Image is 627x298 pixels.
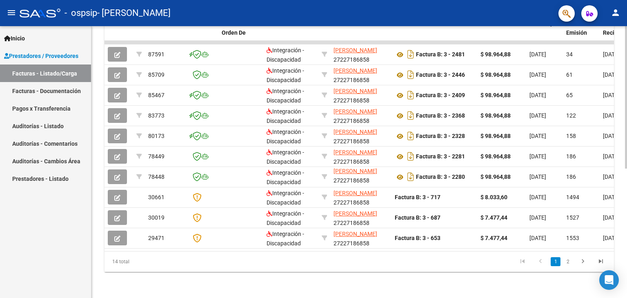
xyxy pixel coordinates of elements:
[267,67,304,83] span: Integración - Discapacidad
[4,34,25,43] span: Inicio
[334,149,377,156] span: [PERSON_NAME]
[529,51,546,58] span: [DATE]
[186,15,218,51] datatable-header-cell: CAE
[334,127,388,145] div: 27227186858
[405,89,416,102] i: Descargar documento
[603,112,620,119] span: [DATE]
[566,92,573,98] span: 65
[515,257,530,266] a: go to first page
[148,235,165,241] span: 29471
[533,257,548,266] a: go to previous page
[334,47,377,53] span: [PERSON_NAME]
[529,235,546,241] span: [DATE]
[334,129,377,135] span: [PERSON_NAME]
[603,173,620,180] span: [DATE]
[222,20,252,36] span: Facturado x Orden De
[603,51,620,58] span: [DATE]
[7,8,16,18] mat-icon: menu
[603,194,620,200] span: [DATE]
[405,170,416,183] i: Descargar documento
[416,174,465,180] strong: Factura B: 3 - 2280
[334,190,377,196] span: [PERSON_NAME]
[480,173,511,180] strong: $ 98.964,88
[405,48,416,61] i: Descargar documento
[566,173,576,180] span: 186
[148,92,165,98] span: 85467
[334,107,388,124] div: 27227186858
[529,112,546,119] span: [DATE]
[566,153,576,160] span: 186
[603,92,620,98] span: [DATE]
[267,210,304,226] span: Integración - Discapacidad
[405,129,416,142] i: Descargar documento
[267,129,304,145] span: Integración - Discapacidad
[603,214,620,221] span: [DATE]
[480,112,511,119] strong: $ 98.964,88
[611,8,620,18] mat-icon: person
[148,51,165,58] span: 87591
[148,71,165,78] span: 85709
[334,88,377,94] span: [PERSON_NAME]
[334,87,388,104] div: 27227186858
[334,168,388,185] div: 27227186858
[566,133,576,139] span: 158
[529,214,546,221] span: [DATE]
[330,15,391,51] datatable-header-cell: Razón Social
[104,251,205,272] div: 14 total
[549,255,562,269] li: page 1
[267,231,304,247] span: Integración - Discapacidad
[405,109,416,122] i: Descargar documento
[575,257,591,266] a: go to next page
[391,15,477,51] datatable-header-cell: CPBT
[529,173,546,180] span: [DATE]
[4,51,78,60] span: Prestadores / Proveedores
[416,113,465,119] strong: Factura B: 3 - 2368
[64,4,97,22] span: - ospsip
[529,71,546,78] span: [DATE]
[603,235,620,241] span: [DATE]
[480,153,511,160] strong: $ 98.964,88
[566,71,573,78] span: 61
[334,229,388,247] div: 27227186858
[603,20,626,36] span: Fecha Recibido
[334,148,388,165] div: 27227186858
[416,72,465,78] strong: Factura B: 3 - 2446
[148,214,165,221] span: 30019
[480,92,511,98] strong: $ 98.964,88
[334,231,377,237] span: [PERSON_NAME]
[551,257,560,266] a: 1
[334,66,388,83] div: 27227186858
[529,92,546,98] span: [DATE]
[334,209,388,226] div: 27227186858
[529,153,546,160] span: [DATE]
[148,133,165,139] span: 80173
[566,235,579,241] span: 1553
[603,71,620,78] span: [DATE]
[566,51,573,58] span: 34
[334,108,377,115] span: [PERSON_NAME]
[562,255,574,269] li: page 2
[148,194,165,200] span: 30661
[477,15,526,51] datatable-header-cell: Monto
[563,257,573,266] a: 2
[148,153,165,160] span: 78449
[405,150,416,163] i: Descargar documento
[480,235,507,241] strong: $ 7.477,44
[603,153,620,160] span: [DATE]
[334,210,377,217] span: [PERSON_NAME]
[218,15,263,51] datatable-header-cell: Facturado x Orden De
[148,112,165,119] span: 83773
[267,190,304,206] span: Integración - Discapacidad
[566,214,579,221] span: 1527
[566,112,576,119] span: 122
[395,235,440,241] strong: Factura B: 3 - 653
[480,71,511,78] strong: $ 98.964,88
[97,4,171,22] span: - [PERSON_NAME]
[416,51,465,58] strong: Factura B: 3 - 2481
[334,168,377,174] span: [PERSON_NAME]
[593,257,609,266] a: go to last page
[480,133,511,139] strong: $ 98.964,88
[416,92,465,99] strong: Factura B: 3 - 2409
[405,68,416,81] i: Descargar documento
[480,194,507,200] strong: $ 8.033,60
